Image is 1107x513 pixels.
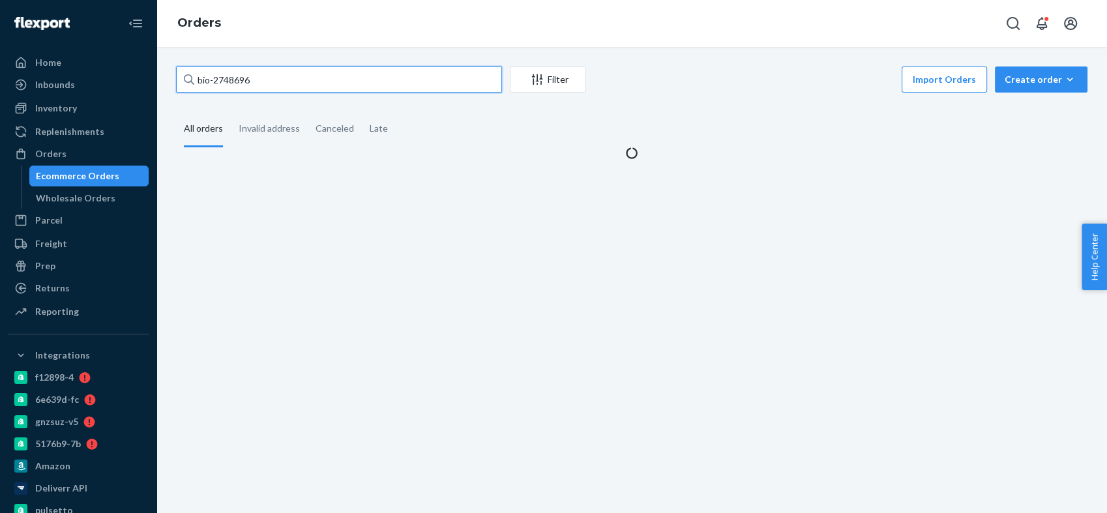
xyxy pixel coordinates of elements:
[8,52,149,73] a: Home
[1000,10,1026,37] button: Open Search Box
[177,16,221,30] a: Orders
[35,147,66,160] div: Orders
[35,437,81,450] div: 5176b9-7b
[29,188,149,209] a: Wholesale Orders
[8,345,149,366] button: Integrations
[8,389,149,410] a: 6e639d-fc
[8,367,149,388] a: f12898-4
[8,278,149,299] a: Returns
[8,233,149,254] a: Freight
[902,66,987,93] button: Import Orders
[8,301,149,322] a: Reporting
[510,66,585,93] button: Filter
[35,482,87,495] div: Deliverr API
[35,56,61,69] div: Home
[35,282,70,295] div: Returns
[35,371,74,384] div: f12898-4
[35,102,77,115] div: Inventory
[370,111,388,145] div: Late
[36,169,119,183] div: Ecommerce Orders
[35,214,63,227] div: Parcel
[8,411,149,432] a: gnzsuz-v5
[8,143,149,164] a: Orders
[8,456,149,476] a: Amazon
[8,256,149,276] a: Prep
[176,66,502,93] input: Search orders
[123,10,149,37] button: Close Navigation
[510,73,585,86] div: Filter
[995,66,1087,93] button: Create order
[8,121,149,142] a: Replenishments
[35,125,104,138] div: Replenishments
[29,166,149,186] a: Ecommerce Orders
[35,393,79,406] div: 6e639d-fc
[35,237,67,250] div: Freight
[35,349,90,362] div: Integrations
[8,210,149,231] a: Parcel
[35,415,78,428] div: gnzsuz-v5
[8,98,149,119] a: Inventory
[1082,224,1107,290] button: Help Center
[35,259,55,272] div: Prep
[1029,10,1055,37] button: Open notifications
[239,111,300,145] div: Invalid address
[14,17,70,30] img: Flexport logo
[8,74,149,95] a: Inbounds
[1005,73,1078,86] div: Create order
[1057,10,1084,37] button: Open account menu
[35,78,75,91] div: Inbounds
[167,5,231,42] ol: breadcrumbs
[8,433,149,454] a: 5176b9-7b
[184,111,223,147] div: All orders
[35,305,79,318] div: Reporting
[36,192,115,205] div: Wholesale Orders
[316,111,354,145] div: Canceled
[35,460,70,473] div: Amazon
[8,478,149,499] a: Deliverr API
